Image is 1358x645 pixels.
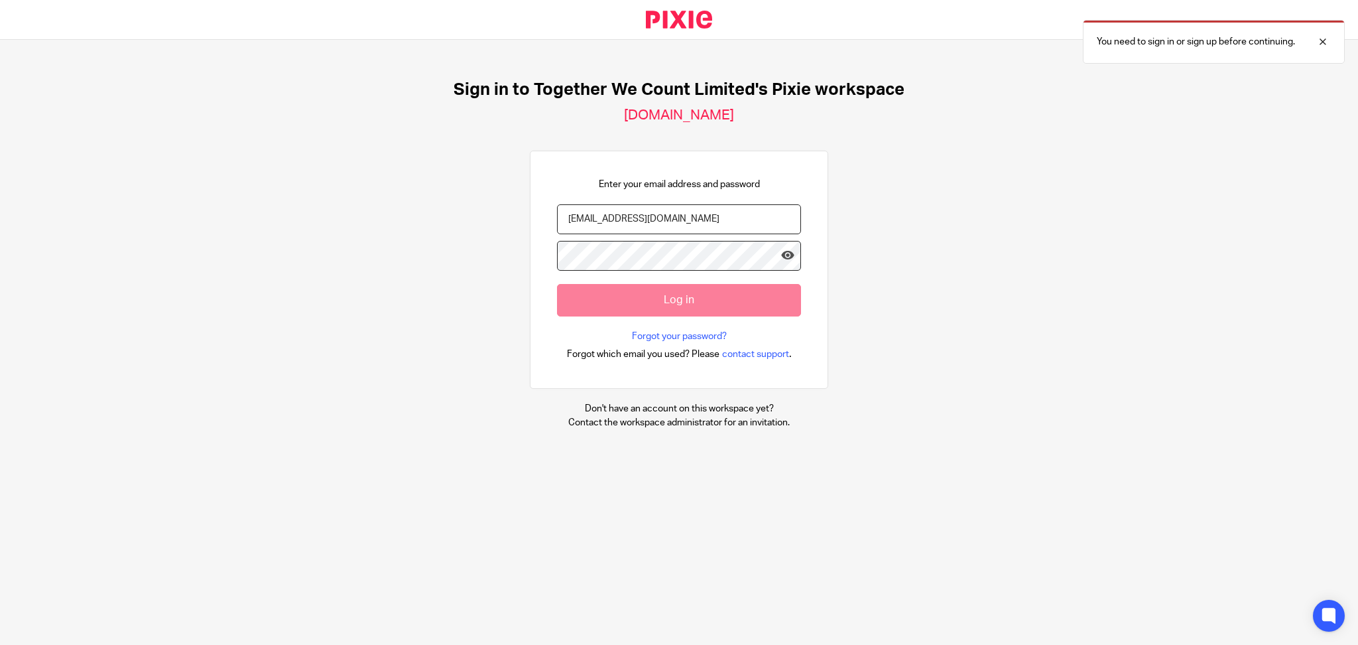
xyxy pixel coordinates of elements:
[557,204,801,234] input: name@example.com
[567,346,792,362] div: .
[568,402,790,415] p: Don't have an account on this workspace yet?
[632,330,727,343] a: Forgot your password?
[454,80,904,100] h1: Sign in to Together We Count Limited's Pixie workspace
[722,348,789,361] span: contact support
[599,178,760,191] p: Enter your email address and password
[568,416,790,429] p: Contact the workspace administrator for an invitation.
[624,107,734,124] h2: [DOMAIN_NAME]
[1097,35,1295,48] p: You need to sign in or sign up before continuing.
[567,348,719,361] span: Forgot which email you used? Please
[557,284,801,317] input: Log in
